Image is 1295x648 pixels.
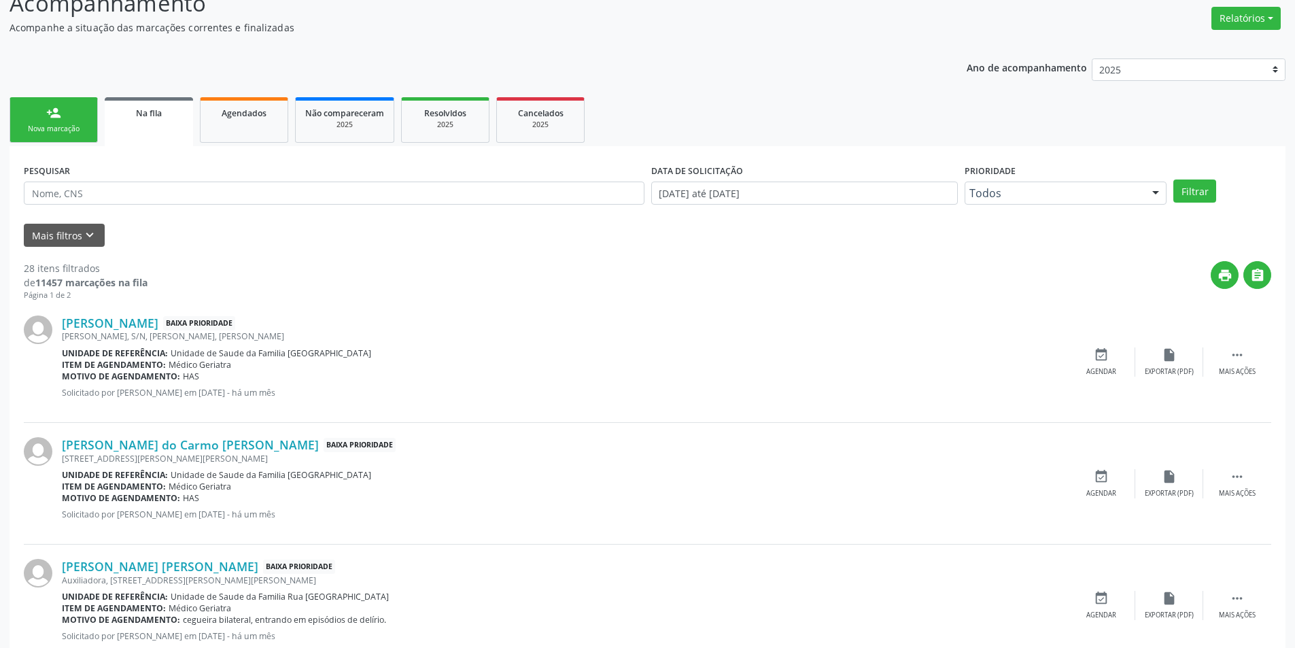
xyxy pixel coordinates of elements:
span: Unidade de Saude da Familia [GEOGRAPHIC_DATA] [171,347,371,359]
b: Motivo de agendamento: [62,492,180,504]
span: Médico Geriatra [169,481,231,492]
button:  [1243,261,1271,289]
i: keyboard_arrow_down [82,228,97,243]
a: [PERSON_NAME] do Carmo [PERSON_NAME] [62,437,319,452]
input: Selecione um intervalo [651,182,958,205]
b: Item de agendamento: [62,481,166,492]
b: Motivo de agendamento: [62,614,180,626]
div: Exportar (PDF) [1145,611,1194,620]
div: Mais ações [1219,489,1256,498]
p: Acompanhe a situação das marcações correntes e finalizadas [10,20,903,35]
button: Mais filtroskeyboard_arrow_down [24,224,105,248]
i: event_available [1094,347,1109,362]
div: Agendar [1086,367,1116,377]
span: cegueira bilateral, entrando em episódios de delírio. [183,614,386,626]
div: 2025 [411,120,479,130]
span: HAS [183,492,199,504]
span: Médico Geriatra [169,602,231,614]
label: DATA DE SOLICITAÇÃO [651,160,743,182]
button: print [1211,261,1239,289]
label: Prioridade [965,160,1016,182]
input: Nome, CNS [24,182,644,205]
div: Exportar (PDF) [1145,489,1194,498]
a: [PERSON_NAME] [PERSON_NAME] [62,559,258,574]
div: 2025 [506,120,574,130]
i:  [1230,469,1245,484]
i:  [1230,591,1245,606]
b: Unidade de referência: [62,591,168,602]
i:  [1250,268,1265,283]
p: Solicitado por [PERSON_NAME] em [DATE] - há um mês [62,509,1067,520]
div: Exportar (PDF) [1145,367,1194,377]
div: Nova marcação [20,124,88,134]
label: PESQUISAR [24,160,70,182]
i: insert_drive_file [1162,591,1177,606]
p: Solicitado por [PERSON_NAME] em [DATE] - há um mês [62,630,1067,642]
span: Unidade de Saude da Familia [GEOGRAPHIC_DATA] [171,469,371,481]
img: img [24,437,52,466]
span: Cancelados [518,107,564,119]
i: event_available [1094,591,1109,606]
span: Resolvidos [424,107,466,119]
span: Médico Geriatra [169,359,231,371]
div: Mais ações [1219,367,1256,377]
div: Auxiliadora, [STREET_ADDRESS][PERSON_NAME][PERSON_NAME] [62,575,1067,586]
p: Solicitado por [PERSON_NAME] em [DATE] - há um mês [62,387,1067,398]
a: [PERSON_NAME] [62,316,158,330]
i: insert_drive_file [1162,469,1177,484]
i: event_available [1094,469,1109,484]
b: Motivo de agendamento: [62,371,180,382]
div: Agendar [1086,489,1116,498]
div: person_add [46,105,61,120]
span: Agendados [222,107,266,119]
img: img [24,316,52,344]
b: Unidade de referência: [62,469,168,481]
span: Todos [969,186,1139,200]
div: Página 1 de 2 [24,290,148,301]
span: HAS [183,371,199,382]
div: [PERSON_NAME], S/N, [PERSON_NAME], [PERSON_NAME] [62,330,1067,342]
div: de [24,275,148,290]
div: 28 itens filtrados [24,261,148,275]
span: Baixa Prioridade [263,560,335,574]
p: Ano de acompanhamento [967,58,1087,75]
span: Baixa Prioridade [324,438,396,452]
button: Filtrar [1173,180,1216,203]
span: Na fila [136,107,162,119]
i:  [1230,347,1245,362]
strong: 11457 marcações na fila [35,276,148,289]
button: Relatórios [1211,7,1281,30]
div: [STREET_ADDRESS][PERSON_NAME][PERSON_NAME] [62,453,1067,464]
img: img [24,559,52,587]
div: 2025 [305,120,384,130]
span: Baixa Prioridade [163,316,235,330]
b: Item de agendamento: [62,359,166,371]
div: Agendar [1086,611,1116,620]
div: Mais ações [1219,611,1256,620]
span: Não compareceram [305,107,384,119]
span: Unidade de Saude da Familia Rua [GEOGRAPHIC_DATA] [171,591,389,602]
b: Unidade de referência: [62,347,168,359]
b: Item de agendamento: [62,602,166,614]
i: insert_drive_file [1162,347,1177,362]
i: print [1218,268,1232,283]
